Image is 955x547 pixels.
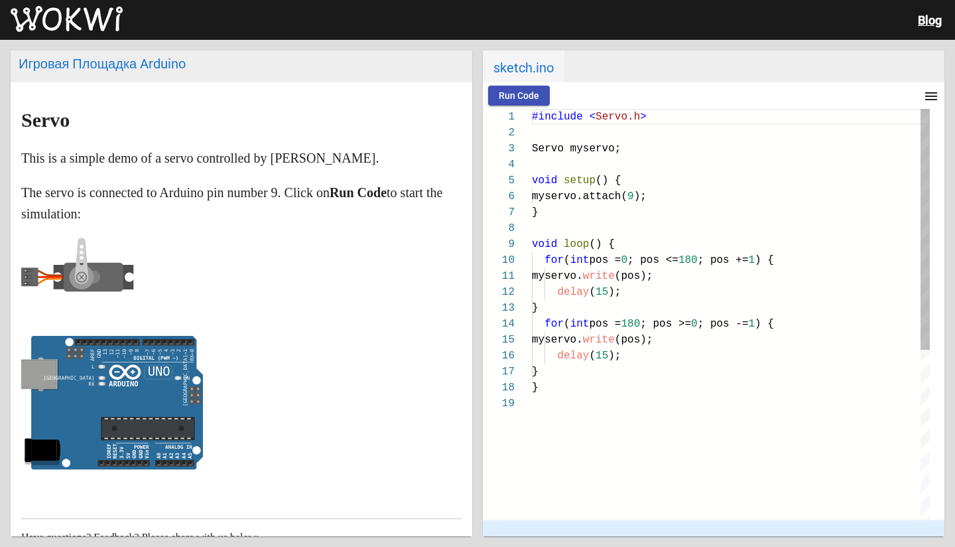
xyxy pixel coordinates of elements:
[483,300,515,316] div: 13
[923,88,939,104] mat-icon: menu
[483,141,515,157] div: 3
[483,380,515,396] div: 18
[532,109,533,125] textarea: Editor content;Press Alt+F1 for Accessibility Options.
[499,90,539,101] span: Run Code
[483,173,515,189] div: 5
[532,143,621,155] span: Servo myservo;
[532,366,539,378] span: }
[483,236,515,252] div: 9
[532,191,627,202] span: myservo.attach(
[557,286,589,298] span: delay
[755,318,774,330] span: ) {
[544,318,564,330] span: for
[640,318,691,330] span: ; pos >=
[634,191,647,202] span: );
[583,334,615,346] span: write
[11,6,123,33] img: Wokwi
[483,284,515,300] div: 12
[21,110,462,131] h1: Servo
[483,50,564,82] span: sketch.ino
[483,316,515,332] div: 14
[483,220,515,236] div: 8
[483,396,515,412] div: 19
[749,318,755,330] span: 1
[570,318,590,330] span: int
[483,157,515,173] div: 4
[21,182,462,224] p: The servo is connected to Arduino pin number 9. Click on to start the simulation:
[483,189,515,204] div: 6
[621,254,627,266] span: 0
[615,270,653,282] span: (pos);
[483,364,515,380] div: 17
[488,86,550,106] button: Run Code
[698,254,749,266] span: ; pos +=
[589,254,621,266] span: pos =
[589,286,596,298] span: (
[21,532,259,543] span: Have questions? Feedback? Please share with us below:
[596,286,608,298] span: 15
[557,350,589,362] span: delay
[608,350,621,362] span: );
[19,56,464,72] div: Игровая Площадка Arduino
[918,13,942,27] a: Blog
[483,109,515,125] div: 1
[749,254,755,266] span: 1
[589,111,596,123] span: <
[564,175,596,187] span: setup
[596,175,621,187] span: () {
[596,350,608,362] span: 15
[691,318,698,330] span: 0
[615,334,653,346] span: (pos);
[698,318,749,330] span: ; pos -=
[483,268,515,284] div: 11
[330,185,387,200] strong: Run Code
[483,125,515,141] div: 2
[532,270,583,282] span: myservo.
[532,302,539,314] span: }
[564,254,570,266] span: (
[532,334,583,346] span: myservo.
[544,254,564,266] span: for
[483,204,515,220] div: 7
[583,270,615,282] span: write
[755,254,774,266] span: ) {
[627,191,634,202] span: 9
[532,382,539,394] span: }
[621,318,640,330] span: 180
[564,318,570,330] span: (
[570,254,590,266] span: int
[596,111,640,123] span: Servo.h
[608,286,621,298] span: );
[589,318,621,330] span: pos =
[589,350,596,362] span: (
[589,238,614,250] span: () {
[21,147,462,169] p: This is a simple demo of a servo controlled by [PERSON_NAME].
[564,238,589,250] span: loop
[483,252,515,268] div: 10
[627,254,678,266] span: ; pos <=
[640,111,647,123] span: >
[483,348,515,364] div: 16
[532,206,539,218] span: }
[532,175,557,187] span: void
[678,254,698,266] span: 180
[532,238,557,250] span: void
[483,332,515,348] div: 15
[532,111,583,123] span: #include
